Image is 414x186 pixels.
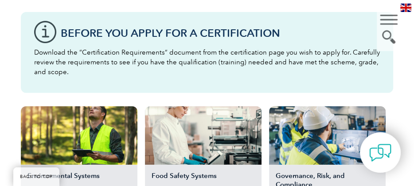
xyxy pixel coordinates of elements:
img: en [400,4,411,12]
h3: Before You Apply For a Certification [61,28,380,39]
img: contact-chat.png [369,142,391,164]
a: BACK TO TOP [13,167,59,186]
p: Download the “Certification Requirements” document from the certification page you wish to apply ... [34,47,380,77]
